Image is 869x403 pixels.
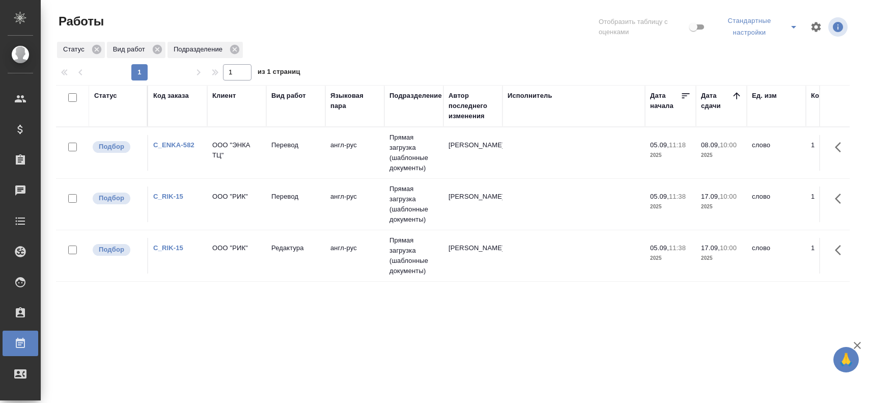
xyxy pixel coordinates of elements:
[99,142,124,152] p: Подбор
[153,141,194,149] a: C_ENKA-582
[650,253,691,263] p: 2025
[443,238,502,274] td: [PERSON_NAME]
[271,192,320,202] p: Перевод
[448,91,497,121] div: Автор последнего изменения
[752,91,777,101] div: Ед. изм
[701,253,742,263] p: 2025
[701,202,742,212] p: 2025
[174,44,226,55] p: Подразделение
[153,91,189,101] div: Код заказа
[153,244,183,252] a: C_RIK-15
[153,193,183,200] a: C_RIK-15
[669,141,686,149] p: 11:18
[837,349,855,370] span: 🙏
[113,44,149,55] p: Вид работ
[443,135,502,171] td: [PERSON_NAME]
[720,244,737,252] p: 10:00
[806,238,857,274] td: 1
[669,244,686,252] p: 11:38
[747,186,806,222] td: слово
[701,193,720,200] p: 17.09,
[650,193,669,200] p: 05.09,
[107,42,165,58] div: Вид работ
[212,140,261,160] p: ООО "ЭНКА ТЦ"
[599,17,687,37] span: Отобразить таблицу с оценками
[325,135,384,171] td: англ-рус
[804,15,828,39] span: Настроить таблицу
[384,230,443,281] td: Прямая загрузка (шаблонные документы)
[701,141,720,149] p: 08.09,
[650,244,669,252] p: 05.09,
[389,91,442,101] div: Подразделение
[63,44,88,55] p: Статус
[212,91,236,101] div: Клиент
[99,245,124,255] p: Подбор
[258,66,300,80] span: из 1 страниц
[829,186,853,211] button: Здесь прячутся важные кнопки
[167,42,243,58] div: Подразделение
[443,186,502,222] td: [PERSON_NAME]
[720,193,737,200] p: 10:00
[56,13,104,30] span: Работы
[650,141,669,149] p: 05.09,
[384,127,443,178] td: Прямая загрузка (шаблонные документы)
[747,135,806,171] td: слово
[330,91,379,111] div: Языковая пара
[271,91,306,101] div: Вид работ
[806,135,857,171] td: 1
[828,17,850,37] span: Посмотреть информацию
[99,193,124,203] p: Подбор
[384,179,443,230] td: Прямая загрузка (шаблонные документы)
[811,91,834,101] div: Кол-во
[701,150,742,160] p: 2025
[325,238,384,274] td: англ-рус
[650,150,691,160] p: 2025
[57,42,105,58] div: Статус
[325,186,384,222] td: англ-рус
[650,202,691,212] p: 2025
[212,243,261,253] p: ООО "РИК"
[806,186,857,222] td: 1
[212,192,261,202] p: ООО "РИК"
[833,347,859,372] button: 🙏
[92,140,142,154] div: Можно подбирать исполнителей
[94,91,117,101] div: Статус
[508,91,552,101] div: Исполнитель
[669,193,686,200] p: 11:38
[92,192,142,205] div: Можно подбирать исполнителей
[701,244,720,252] p: 17.09,
[701,91,732,111] div: Дата сдачи
[720,141,737,149] p: 10:00
[715,13,804,41] div: split button
[271,140,320,150] p: Перевод
[829,238,853,262] button: Здесь прячутся важные кнопки
[747,238,806,274] td: слово
[271,243,320,253] p: Редактура
[92,243,142,257] div: Можно подбирать исполнителей
[650,91,681,111] div: Дата начала
[829,135,853,159] button: Здесь прячутся важные кнопки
